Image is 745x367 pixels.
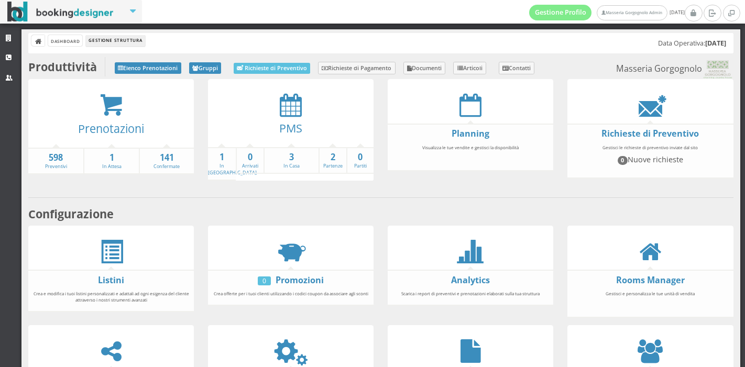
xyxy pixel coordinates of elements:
[208,286,374,302] div: Crea offerte per i tuoi clienti utilizzando i codici coupon da associare agli sconti
[78,121,144,136] a: Prenotazioni
[28,152,83,170] a: 598Preventivi
[451,274,490,286] a: Analytics
[616,274,685,286] a: Rooms Manager
[347,151,374,170] a: 0Partiti
[234,63,310,74] a: Richieste di Preventivo
[237,151,264,163] strong: 0
[529,5,685,20] span: [DATE]
[567,140,733,174] div: Gestisci le richieste di preventivo inviate dal sito
[403,62,446,74] a: Documenti
[618,156,628,164] span: 0
[320,151,346,170] a: 2Partenze
[48,35,82,46] a: Dashboard
[320,151,346,163] strong: 2
[115,62,181,74] a: Elenco Prenotazioni
[265,151,319,170] a: 3In Casa
[28,206,114,221] b: Configurazione
[388,140,553,168] div: Visualizza le tue vendite e gestisci la disponibilità
[276,274,324,286] a: Promozioni
[347,151,374,163] strong: 0
[318,62,396,74] a: Richieste di Pagamento
[658,39,726,47] h5: Data Operativa:
[84,152,138,170] a: 1In Attesa
[84,152,138,164] strong: 1
[140,152,194,164] strong: 141
[208,151,257,176] a: 1In [GEOGRAPHIC_DATA]
[189,62,222,74] a: Gruppi
[702,60,733,79] img: 0603869b585f11eeb13b0a069e529790.png
[499,62,535,74] a: Contatti
[616,60,733,79] small: Masseria Gorgognolo
[98,274,124,286] a: Listini
[279,120,302,136] a: PMS
[567,286,733,314] div: Gestisci e personalizza le tue unità di vendita
[705,39,726,48] b: [DATE]
[452,128,489,139] a: Planning
[388,286,553,302] div: Scarica i report di preventivi e prenotazioni elaborati sulla tua struttura
[28,59,97,74] b: Produttività
[258,276,271,285] div: 0
[208,151,236,163] strong: 1
[86,35,145,47] li: Gestione Struttura
[529,5,592,20] a: Gestione Profilo
[453,62,486,74] a: Articoli
[265,151,319,163] strong: 3
[140,152,194,170] a: 141Confermate
[7,2,114,22] img: BookingDesigner.com
[28,152,83,164] strong: 598
[237,151,264,170] a: 0Arrivati
[28,286,194,307] div: Crea e modifica i tuoi listini personalizzati e adattali ad ogni esigenza del cliente attraverso ...
[601,128,699,139] a: Richieste di Preventivo
[597,5,667,20] a: Masseria Gorgognolo Admin
[572,155,728,164] h4: Nuove richieste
